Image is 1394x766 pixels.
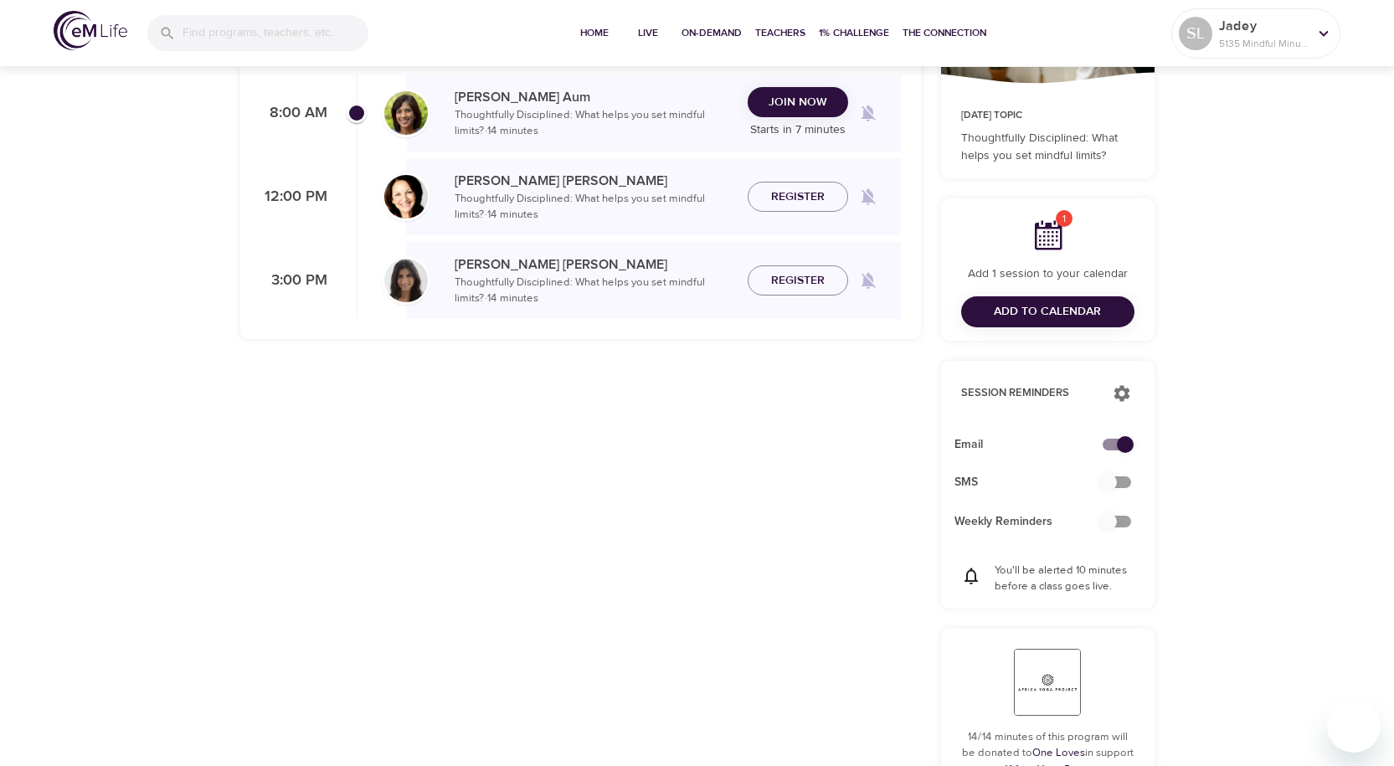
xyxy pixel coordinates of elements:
p: [PERSON_NAME] Aum [455,87,734,107]
p: Session Reminders [961,385,1096,402]
span: 1 [1056,210,1073,227]
span: Live [628,24,668,42]
p: Jadey [1219,16,1308,36]
span: Email [954,436,1114,454]
span: Remind me when a class goes live every Wednesday at 3:00 PM [848,260,888,301]
p: 8:00 AM [260,102,327,125]
img: Lara_Sragow-min.jpg [384,259,428,302]
span: Join Now [769,92,827,113]
span: Register [771,187,825,208]
button: Register [748,182,848,213]
p: 12:00 PM [260,186,327,208]
span: Remind me when a class goes live every Wednesday at 12:00 PM [848,177,888,217]
button: Add to Calendar [961,296,1134,327]
span: Register [771,270,825,291]
input: Find programs, teachers, etc... [183,15,368,51]
p: [PERSON_NAME] [PERSON_NAME] [455,171,734,191]
p: Thoughtfully Disciplined: What helps you set mindful limits? · 14 minutes [455,275,734,307]
p: You'll be alerted 10 minutes before a class goes live. [995,563,1134,595]
span: The Connection [903,24,986,42]
p: [PERSON_NAME] [PERSON_NAME] [455,254,734,275]
button: Join Now [748,87,848,118]
a: One Loves [1032,746,1085,759]
p: [DATE] Topic [961,108,1134,123]
img: Alisha%20Aum%208-9-21.jpg [384,91,428,135]
button: Register [748,265,848,296]
p: Add 1 session to your calendar [961,265,1134,283]
span: Weekly Reminders [954,513,1114,531]
p: 3:00 PM [260,270,327,292]
p: Thoughtfully Disciplined: What helps you set mindful limits? [961,130,1134,165]
span: Add to Calendar [994,301,1101,322]
p: Starts in 7 minutes [748,121,848,139]
p: Thoughtfully Disciplined: What helps you set mindful limits? · 14 minutes [455,107,734,140]
span: Teachers [755,24,805,42]
img: Laurie_Weisman-min.jpg [384,175,428,218]
p: 5135 Mindful Minutes [1219,36,1308,51]
div: SL [1179,17,1212,50]
span: Home [574,24,615,42]
span: 1% Challenge [819,24,889,42]
span: SMS [954,474,1114,491]
span: Remind me when a class goes live every Wednesday at 8:00 AM [848,93,888,133]
span: On-Demand [682,24,742,42]
img: logo [54,11,127,50]
p: Thoughtfully Disciplined: What helps you set mindful limits? · 14 minutes [455,191,734,224]
iframe: Button to launch messaging window [1327,699,1381,753]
